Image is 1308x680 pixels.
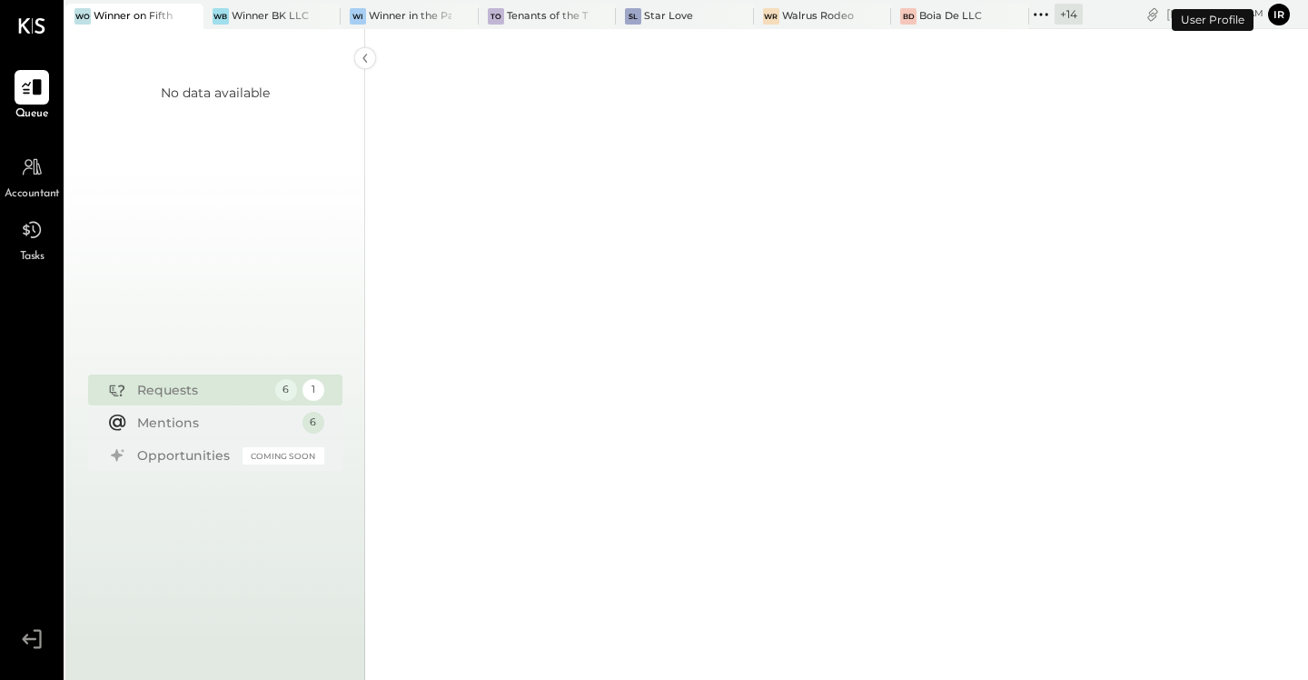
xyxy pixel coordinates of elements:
[275,379,297,401] div: 6
[782,9,854,24] div: Walrus Rodeo
[625,8,641,25] div: SL
[137,446,233,465] div: Opportunities
[1,213,63,265] a: Tasks
[243,447,324,465] div: Coming Soon
[350,8,366,25] div: Wi
[1,150,63,203] a: Accountant
[15,106,49,123] span: Queue
[1,70,63,123] a: Queue
[919,9,982,24] div: Boia De LLC
[644,9,693,24] div: Star Love
[137,381,266,399] div: Requests
[5,186,60,203] span: Accountant
[1209,5,1245,23] span: 2 : 56
[1144,5,1162,24] div: copy link
[20,249,45,265] span: Tasks
[488,8,504,25] div: To
[232,9,309,24] div: Winner BK LLC
[1166,5,1263,23] div: [DATE]
[1248,7,1263,20] span: am
[74,8,91,25] div: Wo
[302,379,324,401] div: 1
[1172,9,1253,31] div: User Profile
[900,8,917,25] div: BD
[161,84,270,102] div: No data available
[507,9,590,24] div: Tenants of the Trees
[369,9,451,24] div: Winner in the Park
[302,412,324,434] div: 6
[763,8,779,25] div: WR
[1055,4,1083,25] div: + 14
[213,8,229,25] div: WB
[1268,4,1290,25] button: Ir
[137,414,293,432] div: Mentions
[94,9,176,24] div: Winner on Fifth LLC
